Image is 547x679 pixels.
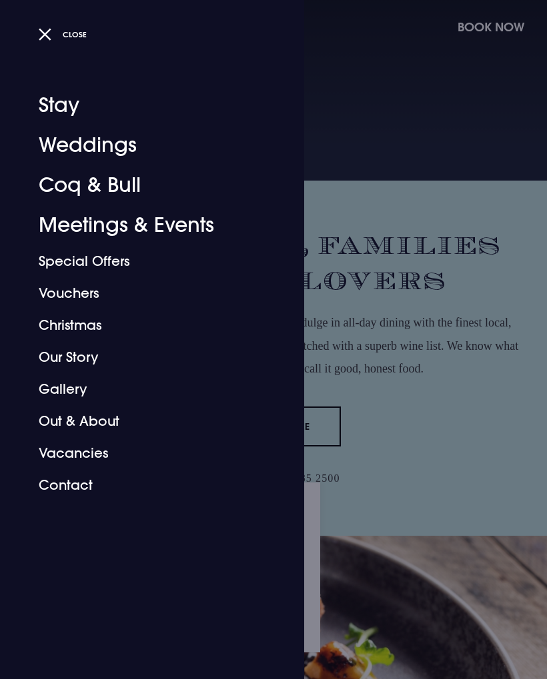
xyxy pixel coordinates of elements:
a: Weddings [39,125,249,165]
a: Stay [39,85,249,125]
a: Vacancies [39,437,249,469]
a: Vouchers [39,277,249,309]
a: Our Story [39,341,249,373]
a: Coq & Bull [39,165,249,205]
button: Close [39,25,87,44]
a: Contact [39,469,249,501]
a: Christmas [39,309,249,341]
span: Close [63,29,87,39]
a: Out & About [39,405,249,437]
a: Meetings & Events [39,205,249,245]
a: Gallery [39,373,249,405]
a: Special Offers [39,245,249,277]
